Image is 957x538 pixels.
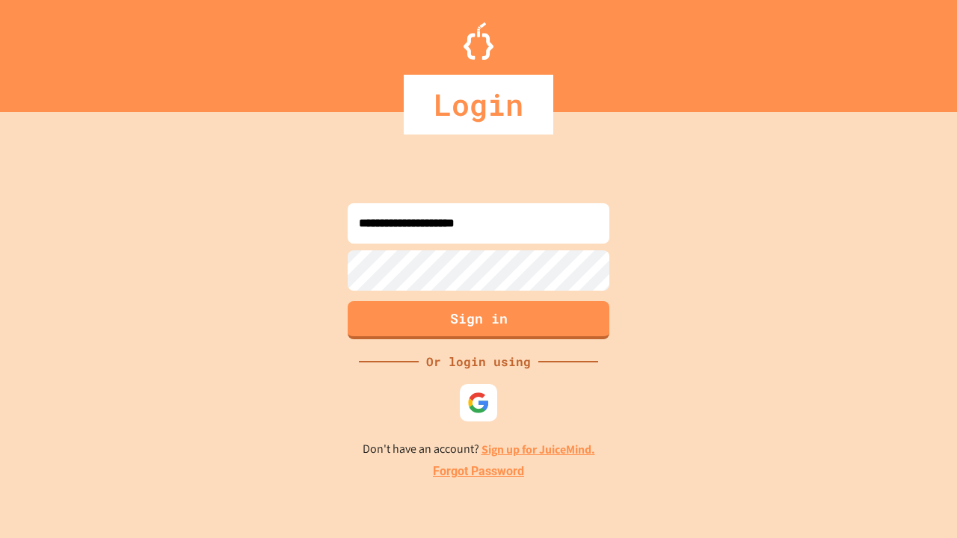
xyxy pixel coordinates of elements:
div: Or login using [419,353,538,371]
button: Sign in [348,301,609,339]
div: Login [404,75,553,134]
a: Sign up for JuiceMind. [481,442,595,457]
p: Don't have an account? [363,440,595,459]
img: google-icon.svg [467,392,490,414]
img: Logo.svg [464,22,493,60]
a: Forgot Password [433,463,524,480]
